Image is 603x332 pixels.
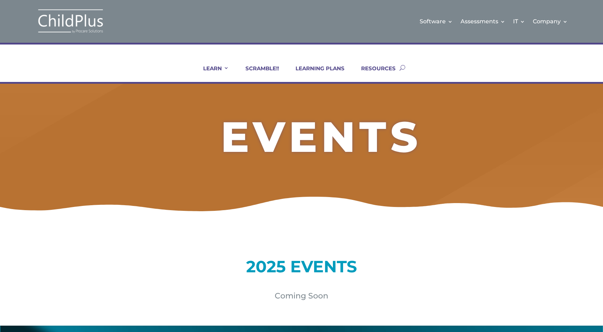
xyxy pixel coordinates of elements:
[76,259,527,278] h1: 2025 EVENTS
[513,7,525,36] a: IT
[352,65,396,82] a: RESOURCES
[533,7,568,36] a: Company
[287,65,345,82] a: LEARNING PLANS
[96,116,547,162] h2: EVENTS
[420,7,453,36] a: Software
[461,7,505,36] a: Assessments
[237,65,279,82] a: SCRAMBLE!!
[194,65,229,82] a: LEARN
[76,292,527,300] p: Coming Soon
